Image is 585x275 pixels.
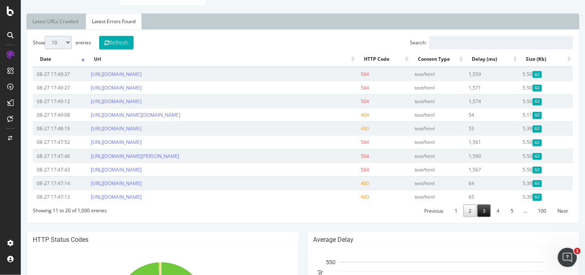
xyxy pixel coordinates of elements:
[498,52,552,67] th: Size (Kb): activate to sort column ascending
[398,205,428,217] a: Previous
[444,94,498,108] td: 1,574
[498,81,552,94] td: 5.50
[305,259,315,266] text: 550
[12,81,66,94] td: 08-27 17:49:27
[512,85,521,92] span: Gzipped Content
[12,52,66,67] th: Date: activate to sort column ascending
[471,205,484,217] a: 4
[498,149,552,163] td: 5.50
[512,112,521,119] span: Gzipped Content
[443,205,456,217] a: 2
[498,122,552,135] td: 5.39
[12,176,66,190] td: 08-27 17:47:14
[390,67,444,81] td: text/html
[498,67,552,81] td: 5.50
[340,180,348,187] span: 400
[498,176,552,190] td: 5.39
[498,190,552,203] td: 5.39
[70,98,121,105] a: [URL][DOMAIN_NAME]
[70,180,121,187] a: [URL][DOMAIN_NAME]
[70,153,158,159] a: [URL][DOMAIN_NAME][PERSON_NAME]
[444,81,498,94] td: 1,571
[340,84,348,91] span: 504
[457,205,470,217] a: 3
[444,122,498,135] td: 53
[12,149,66,163] td: 08-27 17:47:46
[336,52,390,67] th: HTTP Code: activate to sort column ascending
[340,112,348,118] span: 404
[498,108,552,122] td: 5.11
[512,98,521,105] span: Gzipped Content
[444,67,498,81] td: 1,559
[390,176,444,190] td: text/html
[66,52,336,67] th: Url: activate to sort column ascending
[498,163,552,176] td: 5.50
[340,125,348,132] span: 400
[512,126,521,132] span: Gzipped Content
[498,207,511,214] span: …
[512,194,521,201] span: Gzipped Content
[512,180,521,187] span: Gzipped Content
[390,149,444,163] td: text/html
[340,193,348,200] span: 400
[531,205,552,217] a: Next
[340,153,348,159] span: 504
[78,36,113,50] button: Refresh
[512,139,521,146] span: Gzipped Content
[485,205,498,217] a: 5
[390,163,444,176] td: text/html
[293,236,553,244] h4: Average Delay
[70,166,121,173] a: [URL][DOMAIN_NAME]
[512,153,521,160] span: Gzipped Content
[389,36,552,50] label: Search:
[12,67,66,81] td: 08-27 17:49:37
[558,248,577,267] iframe: Intercom live chat
[340,98,348,105] span: 504
[390,81,444,94] td: text/html
[65,14,121,30] a: Latest Errors Found
[12,236,272,244] h4: HTTP Status Codes
[12,163,66,176] td: 08-27 17:47:43
[24,36,51,49] select: Showentries
[12,190,66,203] td: 08-27 17:47:13
[70,71,121,78] a: [URL][DOMAIN_NAME]
[390,108,444,122] td: text/html
[70,125,121,132] a: [URL][DOMAIN_NAME]
[70,193,121,200] a: [URL][DOMAIN_NAME]
[429,205,442,217] a: 1
[444,176,498,190] td: 64
[444,52,498,67] th: Delay (ms): activate to sort column ascending
[12,94,66,108] td: 08-27 17:49:12
[390,52,444,67] th: Content Type: activate to sort column ascending
[390,122,444,135] td: text/html
[70,112,160,118] a: [URL][DOMAIN_NAME][DOMAIN_NAME]
[408,36,552,50] input: Search:
[70,84,121,91] a: [URL][DOMAIN_NAME]
[390,190,444,203] td: text/html
[70,139,121,145] a: [URL][DOMAIN_NAME]
[574,248,581,254] span: 1
[444,190,498,203] td: 65
[512,71,521,78] span: Gzipped Content
[340,71,348,78] span: 504
[12,108,66,122] td: 08-27 17:49:08
[390,135,444,149] td: text/html
[340,166,348,173] span: 504
[512,205,531,217] a: 100
[390,94,444,108] td: text/html
[12,135,66,149] td: 08-27 17:47:52
[12,203,86,214] div: Showing 11 to 20 of 1,000 entries
[444,149,498,163] td: 1,590
[444,135,498,149] td: 1,561
[12,36,70,49] label: Show entries
[444,163,498,176] td: 1,567
[498,94,552,108] td: 5.50
[340,139,348,145] span: 504
[6,14,63,30] a: Latest URLs Crawled
[512,167,521,173] span: Gzipped Content
[444,108,498,122] td: 54
[12,122,66,135] td: 08-27 17:48:19
[498,135,552,149] td: 5.50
